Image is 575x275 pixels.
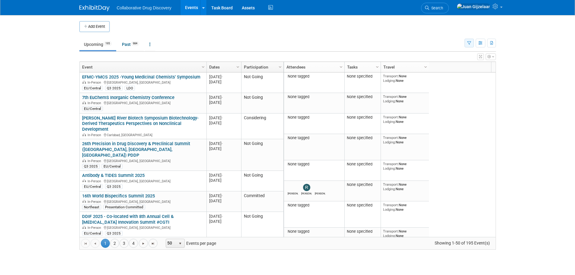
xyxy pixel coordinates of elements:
[149,239,158,248] a: Go to the last page
[347,62,377,72] a: Tasks
[383,136,426,144] div: None None
[375,65,380,69] span: Column Settings
[82,106,103,111] div: EU/Central
[209,62,237,72] a: Dates
[141,241,146,246] span: Go to the next page
[347,203,378,208] div: None specified
[286,62,340,72] a: Attendees
[82,141,190,158] a: 26th Precision in Drug Discovery & Preclinical Summit ([GEOGRAPHIC_DATA], [GEOGRAPHIC_DATA], [GEO...
[82,225,204,230] div: [GEOGRAPHIC_DATA], [GEOGRAPHIC_DATA]
[209,214,238,219] div: [DATE]
[383,234,396,238] span: Lodging:
[81,239,90,248] a: Go to the first page
[286,162,342,167] div: None tagged
[209,146,238,151] div: [DATE]
[222,214,223,219] span: -
[457,3,490,10] img: Juan Gijzelaar
[88,179,103,183] span: In-Person
[288,191,298,195] div: Ralf Felsner
[317,184,324,191] img: Bobby Kotak-Thorn
[383,136,399,140] span: Transport:
[79,5,110,11] img: ExhibitDay
[82,115,199,132] a: [PERSON_NAME] River Biotech Symposium Biotechnology-Derived Therapeutics Perspectives on Nonclini...
[383,120,396,124] span: Lodging:
[103,205,145,209] div: Presentation Committed
[82,95,174,100] a: 7th EuChemS Inorganic Chemistry Conference
[301,191,312,195] div: Ryan Censullo
[110,239,119,248] a: 2
[347,162,378,167] div: None specified
[374,62,381,71] a: Column Settings
[209,198,238,203] div: [DATE]
[82,199,204,204] div: [GEOGRAPHIC_DATA], [GEOGRAPHIC_DATA]
[222,75,223,79] span: -
[286,136,342,140] div: None tagged
[286,229,342,234] div: None tagged
[82,158,204,163] div: [GEOGRAPHIC_DATA], [GEOGRAPHIC_DATA]
[117,39,144,50] a: Past984
[91,239,100,248] a: Go to the previous page
[235,65,240,69] span: Column Settings
[383,140,396,144] span: Lodging:
[315,191,325,195] div: Bobby Kotak-Thorn
[347,182,378,187] div: None specified
[241,171,283,191] td: Not Going
[209,141,238,146] div: [DATE]
[429,239,495,247] span: Showing 1-50 of 195 Event(s)
[88,81,103,85] span: In-Person
[102,164,123,169] div: EU/Central
[88,101,103,105] span: In-Person
[241,93,283,114] td: Not Going
[120,239,129,248] a: 3
[286,115,342,120] div: None tagged
[422,62,429,71] a: Column Settings
[383,229,426,238] div: None None
[383,78,396,83] span: Lodging:
[209,193,238,198] div: [DATE]
[241,139,283,171] td: Not Going
[82,100,204,105] div: [GEOGRAPHIC_DATA], [GEOGRAPHIC_DATA]
[178,241,183,246] span: select
[383,207,396,212] span: Lodging:
[235,62,241,71] a: Column Settings
[383,99,396,103] span: Lodging:
[129,239,138,248] a: 4
[383,162,399,166] span: Transport:
[383,115,399,119] span: Transport:
[209,120,238,126] div: [DATE]
[209,178,238,183] div: [DATE]
[383,182,426,191] div: None None
[347,115,378,120] div: None specified
[82,205,101,209] div: Northeast
[241,191,283,212] td: Committed
[209,100,238,105] div: [DATE]
[209,79,238,85] div: [DATE]
[222,95,223,100] span: -
[82,80,204,85] div: [GEOGRAPHIC_DATA], [GEOGRAPHIC_DATA]
[278,65,283,69] span: Column Settings
[383,203,426,212] div: None None
[421,3,449,13] a: Search
[241,212,283,238] td: Not Going
[289,184,297,191] img: Ralf Felsner
[222,173,223,177] span: -
[82,231,103,236] div: EU/Central
[429,6,443,10] span: Search
[125,86,135,91] div: LDO
[117,5,171,10] span: Collaborative Drug Discovery
[383,94,399,99] span: Transport:
[277,62,283,71] a: Column Settings
[82,178,204,184] div: [GEOGRAPHIC_DATA], [GEOGRAPHIC_DATA]
[82,133,86,136] img: In-Person Event
[82,101,86,104] img: In-Person Event
[286,203,342,208] div: None tagged
[286,74,342,79] div: None tagged
[88,133,103,137] span: In-Person
[88,200,103,204] span: In-Person
[383,182,399,187] span: Transport:
[383,74,426,83] div: None None
[158,239,222,248] span: Events per page
[151,241,155,246] span: Go to the last page
[166,239,176,248] span: 50
[347,136,378,140] div: None specified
